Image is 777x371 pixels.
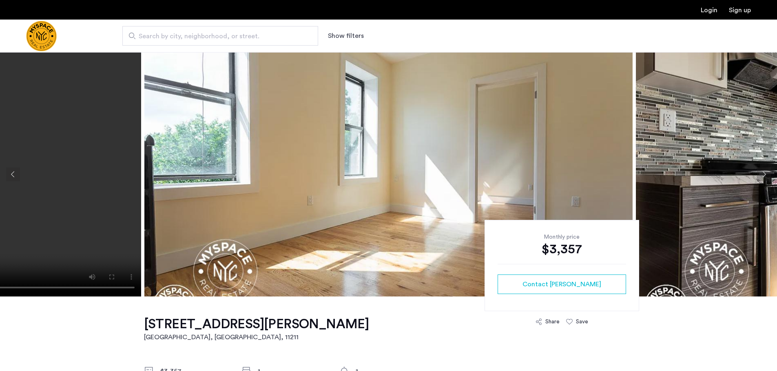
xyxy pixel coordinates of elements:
div: Save [576,318,588,326]
span: Contact [PERSON_NAME] [522,279,601,289]
h1: [STREET_ADDRESS][PERSON_NAME] [144,316,369,332]
a: Registration [729,7,751,13]
a: [STREET_ADDRESS][PERSON_NAME][GEOGRAPHIC_DATA], [GEOGRAPHIC_DATA], 11211 [144,316,369,342]
button: Next apartment [757,167,771,181]
span: Search by city, neighborhood, or street. [139,31,295,41]
div: Share [545,318,560,326]
button: Previous apartment [6,167,20,181]
div: Monthly price [498,233,626,241]
button: Show or hide filters [328,31,364,41]
a: Login [701,7,717,13]
h2: [GEOGRAPHIC_DATA], [GEOGRAPHIC_DATA] , 11211 [144,332,369,342]
a: Cazamio Logo [26,21,57,51]
input: Apartment Search [122,26,318,46]
img: apartment [144,52,633,296]
img: logo [26,21,57,51]
button: button [498,274,626,294]
div: $3,357 [498,241,626,257]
